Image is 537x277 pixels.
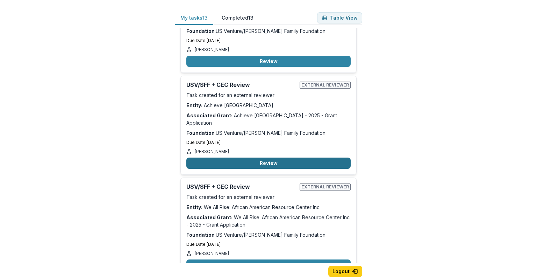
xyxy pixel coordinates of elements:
[175,11,213,25] button: My tasks 13
[186,139,351,146] p: Due Date: [DATE]
[186,56,351,67] button: Review
[195,250,229,257] p: [PERSON_NAME]
[186,214,351,228] p: We All Rise: African American Resource Center Inc. - 2025 - Grant Application
[186,241,351,248] p: Due Date: [DATE]
[195,148,229,155] p: [PERSON_NAME]
[186,102,202,108] strong: Entity:
[186,37,351,44] p: Due Date: [DATE]
[186,183,297,190] h2: USV/SFF + CEC Review
[186,130,215,136] strong: Foundation
[186,232,215,238] strong: Foundation
[195,47,229,53] p: [PERSON_NAME]
[186,129,351,137] p: : US Venture/[PERSON_NAME] Family Foundation
[186,112,351,126] p: Achieve [GEOGRAPHIC_DATA] - 2025 - Grant Application
[186,82,297,88] h2: USV/SFF + CEC Review
[186,91,351,99] p: Task created for an external reviewer
[186,214,232,220] strong: Associated Grant:
[186,231,351,238] p: : US Venture/[PERSON_NAME] Family Foundation
[186,112,232,118] strong: Associated Grant:
[328,266,362,277] button: Logout
[186,259,351,271] button: Review
[186,102,351,109] p: Achieve [GEOGRAPHIC_DATA]
[186,203,351,211] p: We All Rise: African American Resource Center Inc.
[186,27,351,35] p: : US Venture/[PERSON_NAME] Family Foundation
[300,183,351,191] span: External reviewer
[216,11,259,25] button: Completed 13
[186,158,351,169] button: Review
[300,82,351,89] span: External reviewer
[317,12,362,23] button: Table View
[186,28,215,34] strong: Foundation
[186,204,202,210] strong: Entity:
[186,193,351,201] p: Task created for an external reviewer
